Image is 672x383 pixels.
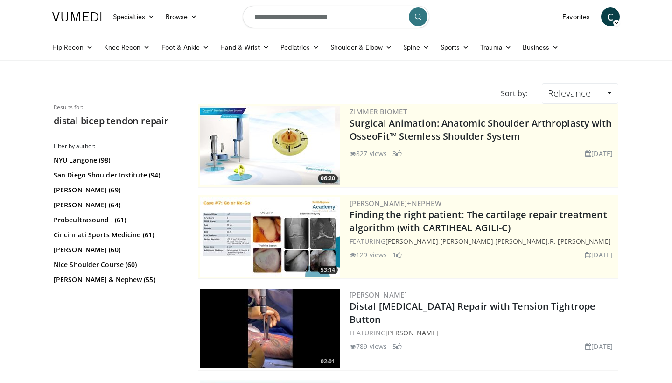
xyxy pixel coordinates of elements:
[392,250,402,260] li: 1
[475,38,517,57] a: Trauma
[156,38,215,57] a: Foot & Ankle
[54,104,184,111] p: Results for:
[548,87,591,99] span: Relevance
[243,6,429,28] input: Search topics, interventions
[435,38,475,57] a: Sports
[585,149,613,158] li: [DATE]
[350,149,387,158] li: 827 views
[325,38,398,57] a: Shoulder & Elbow
[392,341,402,351] li: 5
[200,197,340,277] a: 53:14
[350,117,612,142] a: Surgical Animation: Anatomic Shoulder Arthroplasty with OsseoFit™ Stemless Shoulder System
[54,156,182,165] a: NYU Langone (98)
[517,38,565,57] a: Business
[54,200,182,210] a: [PERSON_NAME] (64)
[440,237,493,246] a: [PERSON_NAME]
[350,107,407,116] a: Zimmer Biomet
[350,290,407,299] a: [PERSON_NAME]
[542,83,618,104] a: Relevance
[495,237,548,246] a: [PERSON_NAME]
[200,197,340,277] img: 2894c166-06ea-43da-b75e-3312627dae3b.300x170_q85_crop-smart_upscale.jpg
[54,230,182,240] a: Cincinnati Sports Medicine (61)
[98,38,156,57] a: Knee Recon
[557,7,595,26] a: Favorites
[350,199,441,208] a: [PERSON_NAME]+Nephew
[550,237,611,246] a: R. [PERSON_NAME]
[350,236,616,246] div: FEATURING , , ,
[398,38,434,57] a: Spine
[585,341,613,351] li: [DATE]
[385,237,438,246] a: [PERSON_NAME]
[54,170,182,180] a: San Diego Shoulder Institute (94)
[54,275,182,284] a: [PERSON_NAME] & Nephew (55)
[200,106,340,185] img: 84e7f812-2061-4fff-86f6-cdff29f66ef4.300x170_q85_crop-smart_upscale.jpg
[350,250,387,260] li: 129 views
[392,149,402,158] li: 3
[200,289,340,368] img: 6b0fd8a9-231e-4c22-ad18-a817b40fa229.300x170_q85_crop-smart_upscale.jpg
[52,12,102,21] img: VuMedi Logo
[54,215,182,225] a: Probeultrasound . (61)
[54,142,184,150] h3: Filter by author:
[107,7,160,26] a: Specialties
[350,300,595,326] a: Distal [MEDICAL_DATA] Repair with Tension Tightrope Button
[200,106,340,185] a: 06:20
[275,38,325,57] a: Pediatrics
[318,357,338,366] span: 02:01
[54,260,182,270] a: Nice Shoulder Course (60)
[54,185,182,195] a: [PERSON_NAME] (69)
[200,289,340,368] a: 02:01
[215,38,275,57] a: Hand & Wrist
[350,208,607,234] a: Finding the right patient: The cartilage repair treatment algorithm (with CARTIHEAL AGILI-C)
[47,38,98,57] a: Hip Recon
[385,328,438,337] a: [PERSON_NAME]
[318,266,338,274] span: 53:14
[601,7,620,26] a: C
[54,115,184,127] h2: distal bicep tendon repair
[494,83,535,104] div: Sort by:
[350,341,387,351] li: 789 views
[160,7,203,26] a: Browse
[585,250,613,260] li: [DATE]
[318,174,338,183] span: 06:20
[54,245,182,255] a: [PERSON_NAME] (60)
[350,328,616,338] div: FEATURING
